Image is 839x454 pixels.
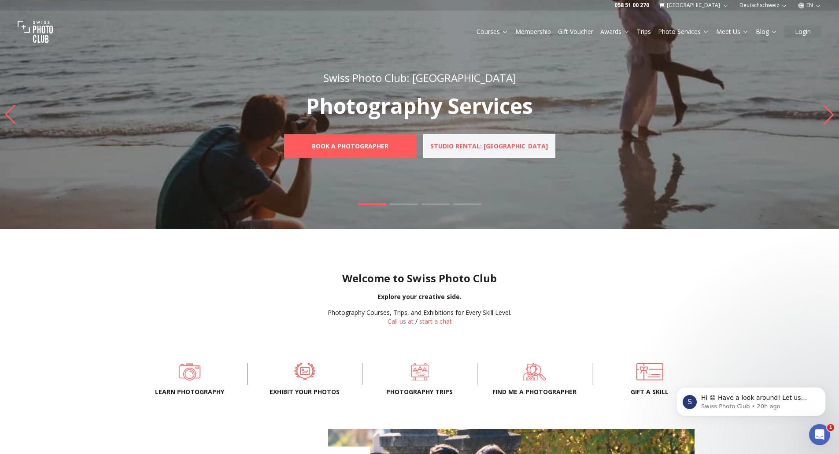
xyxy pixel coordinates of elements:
a: Courses [477,27,508,36]
div: / [328,308,511,326]
a: Gift a skill [606,363,693,380]
h1: Welcome to Swiss Photo Club [7,271,832,285]
button: Meet Us [713,26,752,38]
p: Photography Services [265,96,575,117]
div: Photography Courses, Trips, and Exhibitions for Every Skill Level. [328,308,511,317]
span: Find me a photographer [492,388,578,396]
a: Book a photographer [284,134,416,158]
iframe: Intercom live chat [809,424,830,445]
a: 058 51 00 270 [614,2,649,9]
b: Studio Rental: [GEOGRAPHIC_DATA] [430,142,548,151]
a: Blog [756,27,777,36]
a: Studio Rental: [GEOGRAPHIC_DATA] [423,134,555,158]
a: Meet Us [716,27,749,36]
a: Trips [637,27,651,36]
button: Awards [597,26,633,38]
button: Login [784,26,821,38]
a: Exhibit your photos [262,363,348,380]
button: Gift Voucher [554,26,597,38]
span: Photography trips [377,388,463,396]
button: Courses [473,26,512,38]
div: Explore your creative side. [7,292,832,301]
button: Blog [752,26,781,38]
span: 1 [827,424,834,431]
span: Learn Photography [147,388,233,396]
img: Swiss photo club [18,14,53,49]
span: Swiss Photo Club: [GEOGRAPHIC_DATA] [323,70,516,85]
a: Photo Services [658,27,709,36]
b: Book a photographer [312,142,388,151]
a: Find me a photographer [492,363,578,380]
iframe: Intercom notifications message [663,369,839,430]
a: Awards [600,27,630,36]
a: Learn Photography [147,363,233,380]
button: Photo Services [654,26,713,38]
span: Gift a skill [606,388,693,396]
span: Exhibit your photos [262,388,348,396]
a: Photography trips [377,363,463,380]
a: Membership [515,27,551,36]
button: Trips [633,26,654,38]
a: Gift Voucher [558,27,593,36]
button: Membership [512,26,554,38]
button: start a chat [419,317,452,326]
a: Call us at [388,317,414,325]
